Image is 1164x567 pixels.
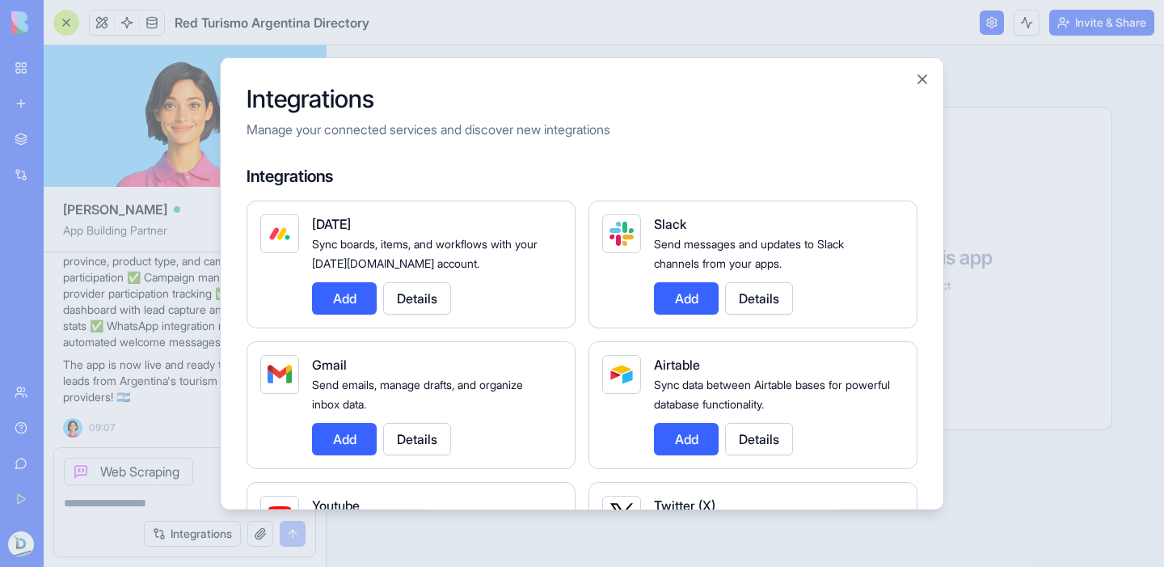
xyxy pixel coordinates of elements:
[312,497,360,513] span: Youtube
[383,281,451,314] button: Details
[654,215,686,231] span: Slack
[654,236,844,269] span: Send messages and updates to Slack channels from your apps.
[312,215,351,231] span: [DATE]
[312,356,347,372] span: Gmail
[383,422,451,455] button: Details
[654,377,890,410] span: Sync data between Airtable bases for powerful database functionality.
[725,281,793,314] button: Details
[654,356,700,372] span: Airtable
[312,422,377,455] button: Add
[247,83,917,112] h2: Integrations
[312,377,523,410] span: Send emails, manage drafts, and organize inbox data.
[725,422,793,455] button: Details
[247,119,917,138] p: Manage your connected services and discover new integrations
[247,164,917,187] h4: Integrations
[312,281,377,314] button: Add
[654,281,719,314] button: Add
[654,422,719,455] button: Add
[654,497,715,513] span: Twitter (X)
[312,236,538,269] span: Sync boards, items, and workflows with your [DATE][DOMAIN_NAME] account.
